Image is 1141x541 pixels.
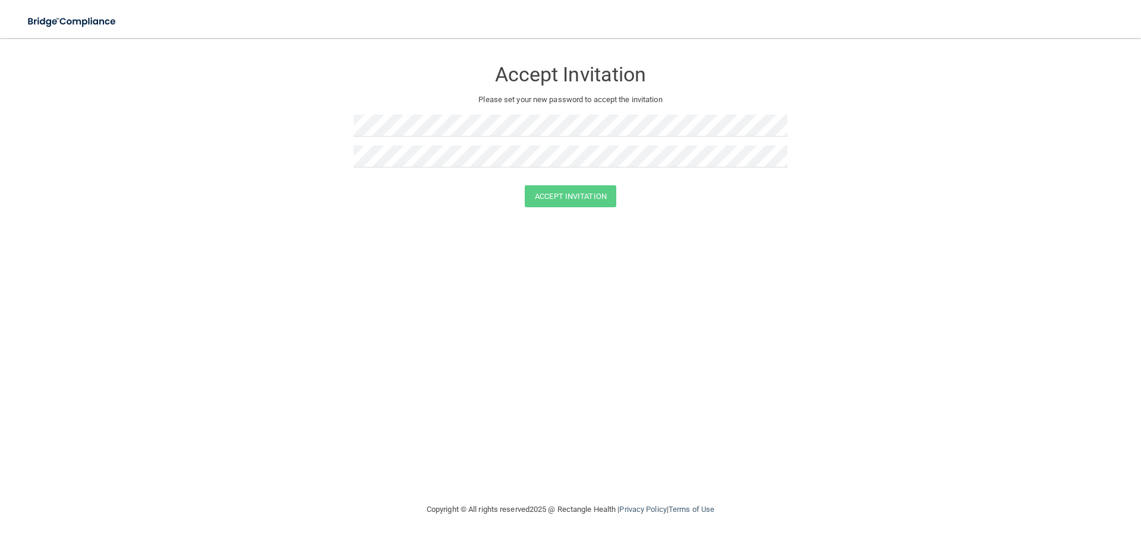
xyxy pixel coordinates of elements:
h3: Accept Invitation [354,64,787,86]
a: Privacy Policy [619,505,666,514]
button: Accept Invitation [525,185,616,207]
img: bridge_compliance_login_screen.278c3ca4.svg [18,10,127,34]
a: Terms of Use [669,505,714,514]
p: Please set your new password to accept the invitation [363,93,778,107]
div: Copyright © All rights reserved 2025 @ Rectangle Health | | [354,491,787,529]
